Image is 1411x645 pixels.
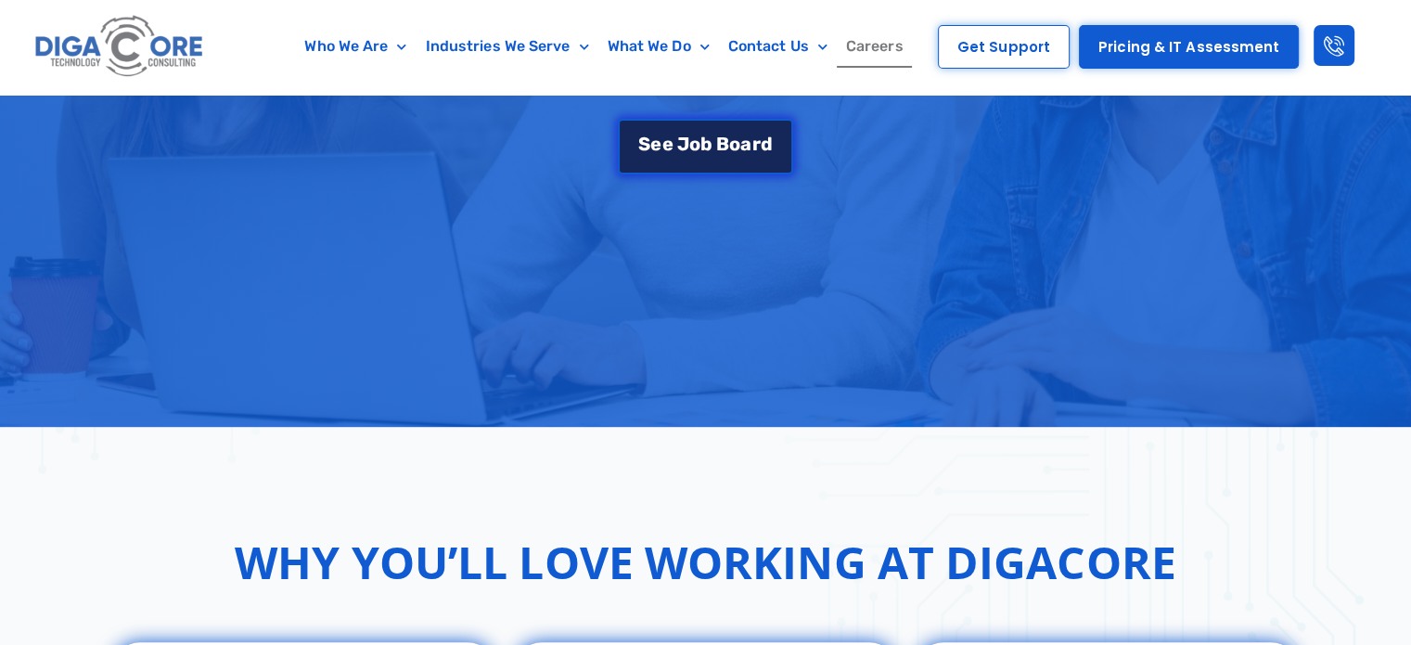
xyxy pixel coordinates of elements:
[417,25,598,68] a: Industries We Serve
[700,134,712,152] span: b
[740,134,751,152] span: a
[938,25,1070,69] a: Get Support
[618,118,792,174] a: See Job Board
[283,25,925,68] nav: Menu
[31,9,209,84] img: Digacore logo 1
[598,25,719,68] a: What We Do
[677,134,689,152] span: J
[1098,40,1279,54] span: Pricing & IT Assessment
[719,25,837,68] a: Contact Us
[235,529,1176,596] h2: Why You’ll Love Working at Digacore
[650,134,661,152] span: e
[761,134,773,152] span: d
[638,134,650,152] span: S
[689,134,700,152] span: o
[662,134,673,152] span: e
[957,40,1050,54] span: Get Support
[837,25,913,68] a: Careers
[1079,25,1299,69] a: Pricing & IT Assessment
[295,25,416,68] a: Who We Are
[751,134,760,152] span: r
[716,134,729,152] span: B
[729,134,740,152] span: o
